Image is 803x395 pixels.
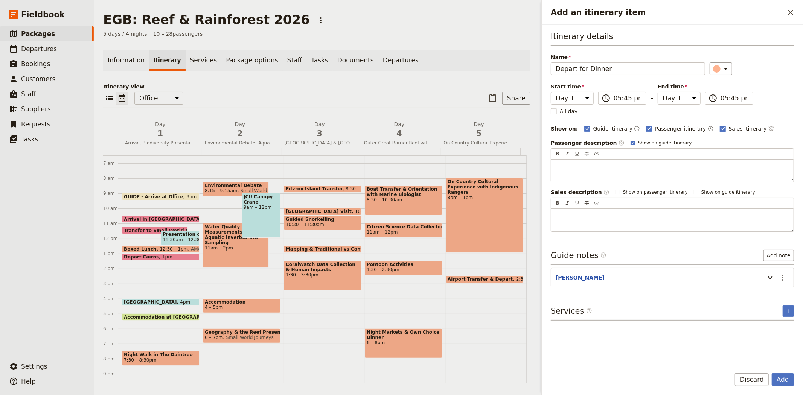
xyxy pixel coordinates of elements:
label: Passenger description [551,139,625,147]
div: Pontoon Activities1:30 – 2:30pm [365,261,442,275]
span: 11:30am – 12:30pm [163,237,208,242]
span: Packages [21,30,55,38]
span: Boat Transfer & Orientation with Marine Biologist [367,187,440,197]
span: 10 – 10:30am [355,209,386,214]
button: Day5On Country Cultural Experience with Indigenous Rangers [440,120,520,148]
div: 1 pm [103,251,122,257]
span: Customers [21,75,55,83]
div: 5 pm [103,311,122,317]
span: ​ [586,308,592,314]
button: List view [103,92,116,105]
span: ​ [619,140,625,146]
p: Itinerary view [103,83,530,90]
button: Day4Outer Great Barrier Reef with Marine Biologist [361,120,441,148]
button: Insert link [593,150,601,158]
div: GUIDE - Arrive at Office9am [122,193,200,200]
span: Name [551,53,705,61]
button: Time shown on guide itinerary [634,124,640,133]
span: Fitzroy Island Transfer [286,186,346,191]
div: Accommodation at [GEOGRAPHIC_DATA] [122,313,200,321]
button: ​ [710,62,732,75]
span: 8:30 – 9am [346,186,371,191]
div: JCU Canopy Crane9am – 12pm [242,193,280,238]
div: Mapping & Traditional vs Contemporary Management Activity [284,246,361,253]
a: Package options [221,50,282,71]
button: Time not shown on sales itinerary [768,124,774,133]
div: 6 pm [103,326,122,332]
div: Boat Transfer & Orientation with Marine Biologist8:30 – 10:30am [365,185,442,215]
span: ​ [709,94,718,103]
span: 5 days / 4 nights [103,30,147,38]
span: Help [21,378,36,385]
div: [GEOGRAPHIC_DATA]4pm [122,298,200,305]
span: Tasks [21,135,38,143]
div: Night Walk in The Daintree7:30 – 8:30pm [122,351,200,366]
button: Share [502,92,530,105]
button: Paste itinerary item [486,92,499,105]
div: Presentation on Biodiversity and The Wet Tropics11:30am – 12:30pm [161,231,200,245]
span: Mapping & Traditional vs Contemporary Management Activity [286,246,446,252]
a: Departures [378,50,423,71]
span: 2 [205,128,276,139]
span: 7:30 – 8:30pm [124,357,157,363]
span: Start time [551,83,594,90]
div: Boxed Lunch12:30 – 1pmAMO Catering [122,246,200,253]
span: Depart Cairns [124,254,162,259]
button: Insert link [593,199,601,207]
div: CoralWatch Data Collection & Human Impacts1:30 – 3:30pm [284,261,361,290]
span: 4 [364,128,435,139]
div: On Country Cultural Experience with Indigenous Rangers8am – 1pm [446,178,523,253]
span: 6 – 7pm [205,335,223,340]
h2: Day [443,120,514,139]
span: 1pm [162,254,172,259]
div: Citizen Science Data Collection & Species & Predator Identification11am – 12pm [365,223,442,238]
div: Transfer to Small World Journeys Presentation Room [122,227,188,234]
button: Day2Environmental Debate, Aquatic Invertebrate Sampling & Canopy Crane [202,120,282,148]
span: 5 [443,128,514,139]
div: Airport Transfer & Depart2:30 – 3pm [446,276,523,283]
span: ​ [600,252,606,258]
input: ​ [721,94,748,103]
div: Depart Cairns1pm [122,253,200,260]
select: Start time [551,92,594,105]
h3: Itinerary details [551,31,794,46]
span: 1:30 – 2:30pm [367,267,399,272]
button: Format underline [573,150,581,158]
button: Day3[GEOGRAPHIC_DATA] & [GEOGRAPHIC_DATA] [281,120,361,148]
span: 9am [187,194,197,199]
select: End time [658,92,701,105]
span: Staff [21,90,36,98]
button: Format bold [553,199,562,207]
span: Small World Journeys [223,335,274,340]
div: 7 am [103,160,122,166]
a: Tasks [306,50,333,71]
span: Water Quality Measurements & Aquatic Invertebrate Sampling [205,224,267,245]
a: Services [186,50,222,71]
span: Citizen Science Data Collection & Species & Predator Identification [367,224,440,229]
h2: Day [205,120,276,139]
span: End time [658,83,701,90]
div: 10 am [103,205,122,211]
label: Sales description [551,188,609,196]
div: 8 pm [103,356,122,362]
a: Information [103,50,149,71]
span: Show on guide itinerary [638,140,692,146]
span: ​ [586,308,592,317]
span: Accommodation at [GEOGRAPHIC_DATA] [124,314,229,319]
button: Add service inclusion [783,305,794,317]
h2: Day [284,120,355,139]
span: On Country Cultural Experience with Indigenous Rangers [440,140,517,146]
span: - [651,93,653,105]
div: Fitzroy Island Transfer8:30 – 9am [284,185,361,193]
span: 11am – 12pm [367,229,398,235]
button: Format underline [573,199,581,207]
div: Water Quality Measurements & Aquatic Invertebrate Sampling11am – 2pm [203,223,269,268]
span: Guide itinerary [593,125,633,132]
span: Accommodation [205,299,279,305]
div: [GEOGRAPHIC_DATA] Visit10 – 10:30am [284,208,361,215]
span: Settings [21,363,47,370]
div: 12 pm [103,235,122,242]
div: 9 am [103,190,122,196]
a: Itinerary [149,50,185,71]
